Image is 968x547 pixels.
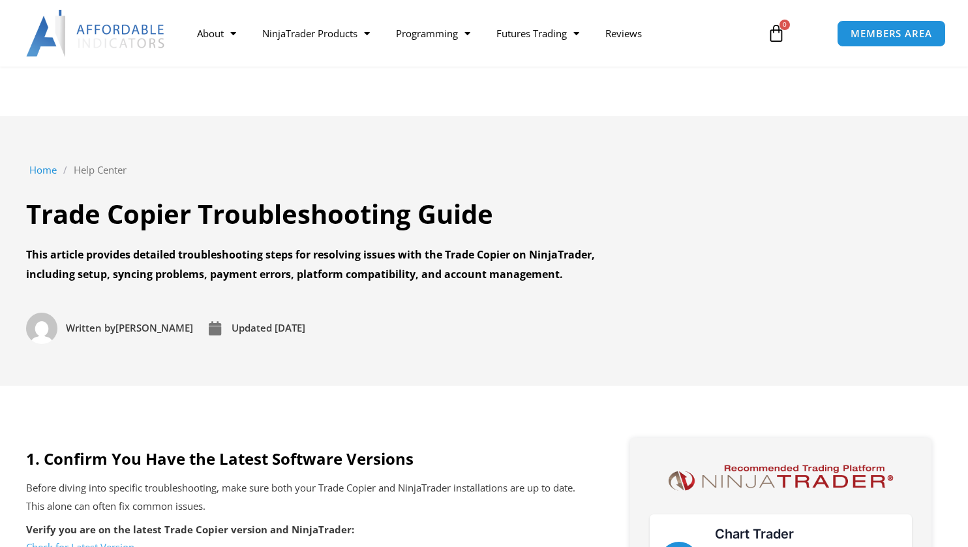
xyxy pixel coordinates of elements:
[26,313,57,344] img: Picture of David Koehler
[249,18,383,48] a: NinjaTrader Products
[26,523,354,536] strong: Verify you are on the latest Trade Copier version and NinjaTrader:
[383,18,483,48] a: Programming
[26,10,166,57] img: LogoAI | Affordable Indicators – NinjaTrader
[63,161,67,180] span: /
[66,321,115,334] span: Written by
[232,321,272,334] span: Updated
[779,20,790,30] span: 0
[26,479,584,516] p: Before diving into specific troubleshooting, make sure both your Trade Copier and NinjaTrader ins...
[663,461,899,495] img: NinjaTrader Logo | Affordable Indicators – NinjaTrader
[74,161,127,180] a: Help Center
[63,319,193,337] span: [PERSON_NAME]
[837,20,946,47] a: MEMBERS AREA
[184,18,755,48] nav: Menu
[26,245,626,284] div: This article provides detailed troubleshooting steps for resolving issues with the Trade Copier o...
[184,18,249,48] a: About
[275,321,305,334] time: [DATE]
[592,18,655,48] a: Reviews
[851,29,932,39] span: MEMBERS AREA
[29,161,57,180] a: Home
[26,448,414,469] strong: 1. Confirm You Have the Latest Software Versions
[26,196,626,232] h1: Trade Copier Troubleshooting Guide
[715,526,794,542] a: Chart Trader
[483,18,592,48] a: Futures Trading
[748,14,805,52] a: 0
